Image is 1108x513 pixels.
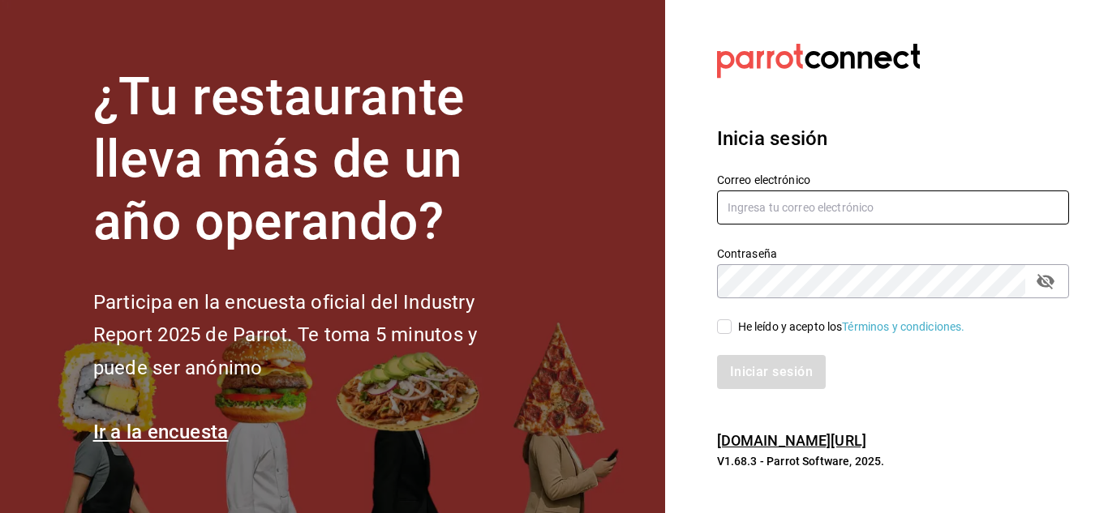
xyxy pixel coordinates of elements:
[717,174,1069,186] label: Correo electrónico
[717,190,1069,224] input: Ingresa tu correo electrónico
[717,453,1069,469] p: V1.68.3 - Parrot Software, 2025.
[717,432,866,449] a: [DOMAIN_NAME][URL]
[738,318,965,336] div: He leído y acepto los
[93,421,229,443] a: Ir a la encuesta
[842,320,964,333] a: Términos y condiciones.
[93,286,531,385] h2: Participa en la encuesta oficial del Industry Report 2025 de Parrot. Te toma 5 minutos y puede se...
[1032,267,1059,295] button: passwordField
[717,124,1069,153] h3: Inicia sesión
[717,248,1069,259] label: Contraseña
[93,66,531,253] h1: ¿Tu restaurante lleva más de un año operando?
